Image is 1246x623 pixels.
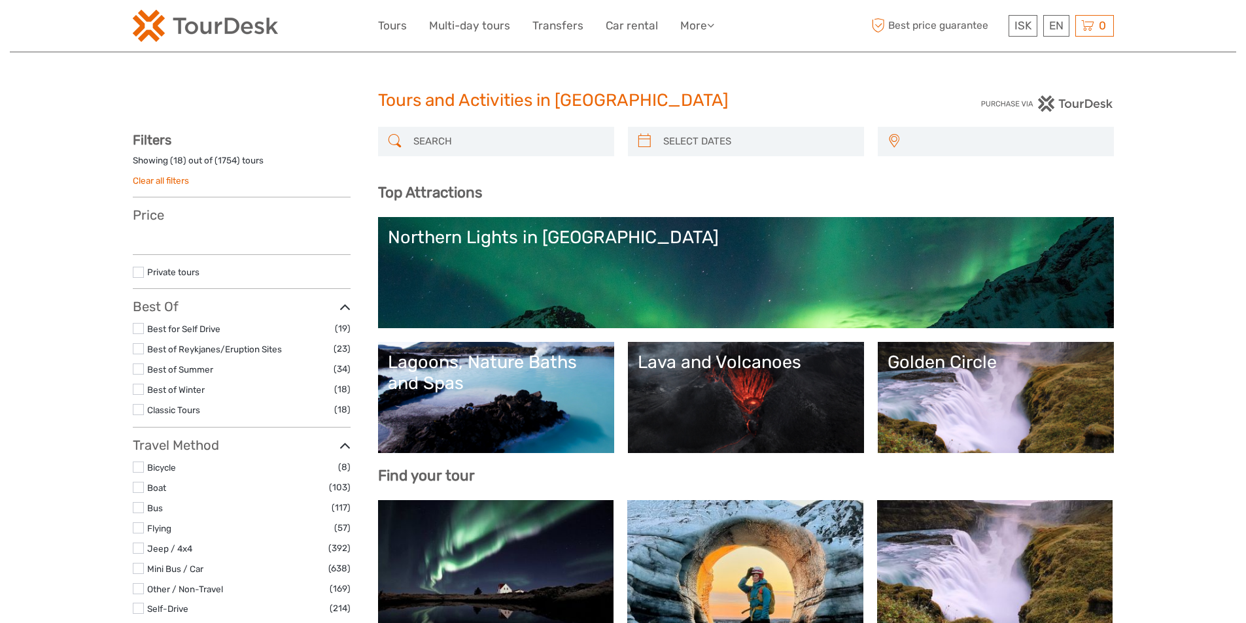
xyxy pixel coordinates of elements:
[147,384,205,395] a: Best of Winter
[147,584,223,594] a: Other / Non-Travel
[133,437,351,453] h3: Travel Method
[378,184,482,201] b: Top Attractions
[378,90,869,111] h1: Tours and Activities in [GEOGRAPHIC_DATA]
[338,460,351,475] span: (8)
[658,130,857,153] input: SELECT DATES
[147,462,176,473] a: Bicycle
[218,154,237,167] label: 1754
[888,352,1104,443] a: Golden Circle
[388,352,604,394] div: Lagoons, Nature Baths and Spas
[1014,19,1031,32] span: ISK
[330,581,351,596] span: (169)
[334,402,351,417] span: (18)
[334,520,351,535] span: (57)
[147,503,163,513] a: Bus
[1043,15,1069,37] div: EN
[388,352,604,443] a: Lagoons, Nature Baths and Spas
[408,130,608,153] input: SEARCH
[328,561,351,576] span: (638)
[980,95,1113,112] img: PurchaseViaTourDesk.png
[680,16,714,35] a: More
[133,299,351,314] h3: Best Of
[1097,19,1108,32] span: 0
[335,321,351,336] span: (19)
[173,154,183,167] label: 18
[332,500,351,515] span: (117)
[147,344,282,354] a: Best of Reykjanes/Eruption Sites
[133,154,351,175] div: Showing ( ) out of ( ) tours
[888,352,1104,373] div: Golden Circle
[328,541,351,556] span: (392)
[133,10,278,42] img: 120-15d4194f-c635-41b9-a512-a3cb382bfb57_logo_small.png
[147,543,192,554] a: Jeep / 4x4
[147,364,213,375] a: Best of Summer
[532,16,583,35] a: Transfers
[330,601,351,616] span: (214)
[133,175,189,186] a: Clear all filters
[329,480,351,495] span: (103)
[147,523,171,533] a: Flying
[869,15,1005,37] span: Best price guarantee
[334,362,351,377] span: (34)
[388,227,1104,248] div: Northern Lights in [GEOGRAPHIC_DATA]
[133,207,351,223] h3: Price
[638,352,854,373] div: Lava and Volcanoes
[147,267,199,277] a: Private tours
[388,227,1104,318] a: Northern Lights in [GEOGRAPHIC_DATA]
[429,16,510,35] a: Multi-day tours
[147,603,188,614] a: Self-Drive
[147,482,166,493] a: Boat
[334,382,351,397] span: (18)
[147,324,220,334] a: Best for Self Drive
[378,467,475,484] b: Find your tour
[147,564,203,574] a: Mini Bus / Car
[334,341,351,356] span: (23)
[378,16,407,35] a: Tours
[638,352,854,443] a: Lava and Volcanoes
[147,405,200,415] a: Classic Tours
[133,132,171,148] strong: Filters
[606,16,658,35] a: Car rental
